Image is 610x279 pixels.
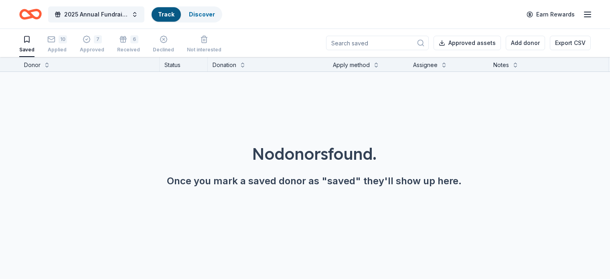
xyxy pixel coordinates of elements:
[189,11,215,18] a: Discover
[19,5,42,24] a: Home
[333,60,370,70] div: Apply method
[434,36,501,50] button: Approved assets
[153,32,174,57] button: Declined
[117,47,140,53] div: Received
[19,32,34,57] button: Saved
[28,143,600,165] div: No donors found.
[413,60,438,70] div: Assignee
[117,32,140,57] button: 6Received
[151,6,222,22] button: TrackDiscover
[59,35,67,43] div: 10
[47,47,67,53] div: Applied
[187,32,221,57] button: Not interested
[187,47,221,53] div: Not interested
[506,36,545,50] button: Add donor
[64,10,128,19] span: 2025 Annual Fundraiser
[522,7,580,22] a: Earn Rewards
[94,35,102,43] div: 7
[158,11,174,18] a: Track
[213,60,236,70] div: Donation
[28,175,600,187] div: Once you mark a saved donor as "saved" they'll show up here.
[80,32,104,57] button: 7Approved
[80,47,104,53] div: Approved
[19,47,34,53] div: Saved
[160,57,208,71] div: Status
[24,60,41,70] div: Donor
[47,32,67,57] button: 10Applied
[130,35,138,43] div: 6
[48,6,144,22] button: 2025 Annual Fundraiser
[153,47,174,53] div: Declined
[550,36,591,50] button: Export CSV
[493,60,509,70] div: Notes
[326,36,429,50] input: Search saved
